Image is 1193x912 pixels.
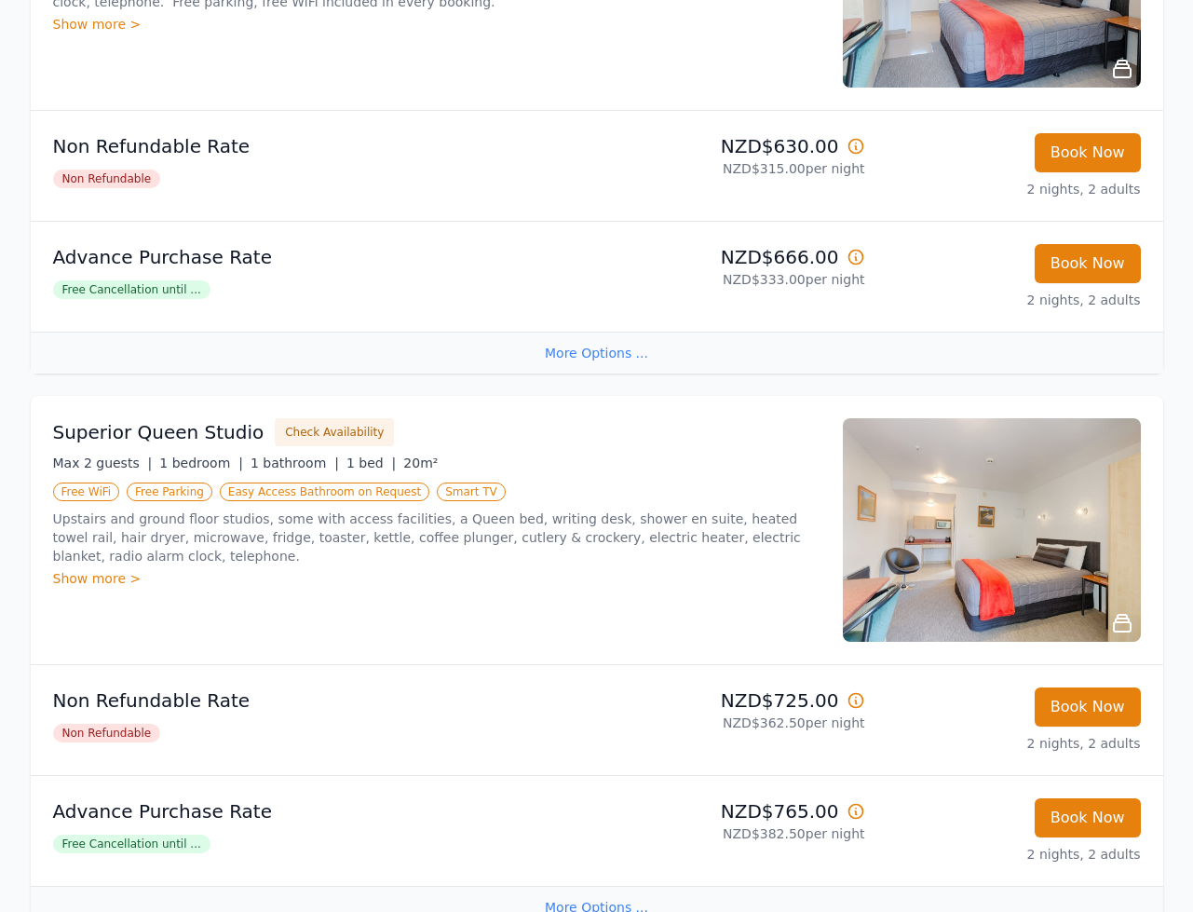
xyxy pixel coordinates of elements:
span: Max 2 guests | [53,456,153,470]
p: 2 nights, 2 adults [880,291,1141,309]
span: 20m² [403,456,438,470]
div: Show more > [53,15,820,34]
p: Upstairs and ground floor studios, some with access facilities, a Queen bed, writing desk, shower... [53,510,820,565]
div: Show more > [53,569,820,588]
p: NZD$315.00 per night [604,159,865,178]
button: Book Now [1035,133,1141,172]
p: Non Refundable Rate [53,133,590,159]
p: NZD$666.00 [604,244,865,270]
p: NZD$630.00 [604,133,865,159]
p: 2 nights, 2 adults [880,845,1141,864]
span: Non Refundable [53,724,161,742]
span: 1 bathroom | [251,456,339,470]
button: Book Now [1035,244,1141,283]
p: NZD$765.00 [604,798,865,824]
p: NZD$725.00 [604,687,865,714]
p: Advance Purchase Rate [53,244,590,270]
p: 2 nights, 2 adults [880,734,1141,753]
p: Non Refundable Rate [53,687,590,714]
button: Book Now [1035,798,1141,837]
p: 2 nights, 2 adults [880,180,1141,198]
span: Smart TV [437,483,506,501]
button: Book Now [1035,687,1141,727]
span: Free WiFi [53,483,120,501]
span: Easy Access Bathroom on Request [220,483,429,501]
p: Advance Purchase Rate [53,798,590,824]
span: Free Cancellation until ... [53,835,210,853]
p: NZD$333.00 per night [604,270,865,289]
span: 1 bed | [346,456,396,470]
p: NZD$362.50 per night [604,714,865,732]
span: Free Parking [127,483,212,501]
p: NZD$382.50 per night [604,824,865,843]
div: More Options ... [31,332,1163,374]
span: Free Cancellation until ... [53,280,210,299]
span: Non Refundable [53,170,161,188]
span: 1 bedroom | [159,456,243,470]
button: Check Availability [275,418,394,446]
h3: Superior Queen Studio [53,419,264,445]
